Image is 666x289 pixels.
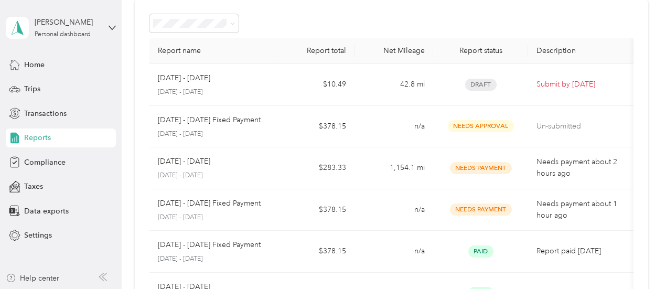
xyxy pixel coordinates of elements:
p: [DATE] - [DATE] Fixed Payment [158,198,261,209]
td: $378.15 [275,189,354,231]
span: Reports [24,132,51,143]
span: Settings [24,230,52,241]
span: Paid [468,245,493,258]
p: [DATE] - [DATE] Fixed Payment [158,114,261,126]
td: n/a [355,231,433,273]
span: Compliance [24,157,66,168]
p: Un-submitted [536,121,625,132]
span: Trips [24,83,40,94]
span: Needs Approval [448,120,514,132]
td: 42.8 mi [355,64,433,106]
td: 1,154.1 mi [355,147,433,189]
td: $10.49 [275,64,354,106]
span: Needs Payment [450,162,512,174]
p: [DATE] - [DATE] [158,171,267,180]
td: n/a [355,189,433,231]
button: Help center [6,273,59,284]
p: [DATE] - [DATE] [158,88,267,97]
div: Report status [442,46,520,55]
th: Description [528,38,633,64]
p: Submit by [DATE] [536,79,625,90]
td: $378.15 [275,231,354,273]
span: Draft [465,79,497,91]
p: [DATE] - [DATE] Fixed Payment [158,239,261,251]
iframe: Everlance-gr Chat Button Frame [607,230,666,289]
p: Report paid [DATE] [536,245,625,257]
p: Needs payment about 1 hour ago [536,198,625,221]
p: [DATE] - [DATE] [158,254,267,264]
div: [PERSON_NAME] [35,17,100,28]
span: Home [24,59,45,70]
p: Needs payment about 2 hours ago [536,156,625,179]
th: Report total [275,38,354,64]
span: Data exports [24,206,69,217]
td: $283.33 [275,147,354,189]
th: Net Mileage [355,38,433,64]
p: [DATE] - [DATE] [158,130,267,139]
p: [DATE] - [DATE] [158,156,210,167]
p: [DATE] - [DATE] [158,213,267,222]
th: Report name [149,38,276,64]
td: $378.15 [275,106,354,148]
div: Personal dashboard [35,31,91,38]
span: Transactions [24,108,67,119]
td: n/a [355,106,433,148]
p: [DATE] - [DATE] [158,72,210,84]
span: Needs Payment [450,204,512,216]
span: Taxes [24,181,43,192]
